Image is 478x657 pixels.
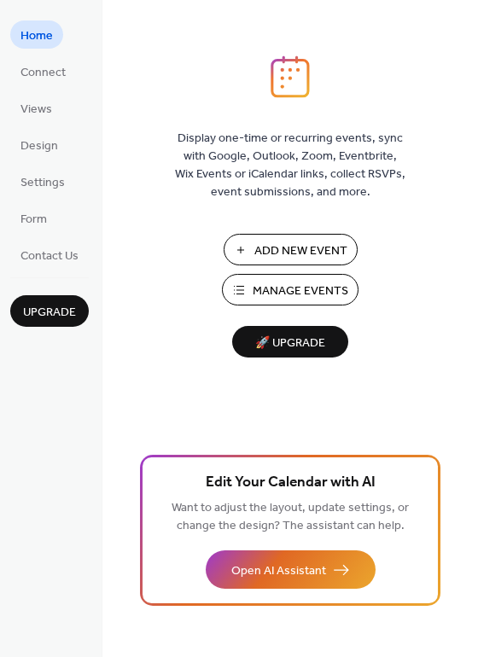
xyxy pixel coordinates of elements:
[254,242,347,260] span: Add New Event
[10,131,68,159] a: Design
[10,57,76,85] a: Connect
[175,130,405,201] span: Display one-time or recurring events, sync with Google, Outlook, Zoom, Eventbrite, Wix Events or ...
[23,304,76,322] span: Upgrade
[20,174,65,192] span: Settings
[172,497,409,538] span: Want to adjust the layout, update settings, or change the design? The assistant can help.
[10,20,63,49] a: Home
[206,471,376,495] span: Edit Your Calendar with AI
[20,247,79,265] span: Contact Us
[224,234,358,265] button: Add New Event
[222,274,358,305] button: Manage Events
[232,326,348,358] button: 🚀 Upgrade
[242,332,338,355] span: 🚀 Upgrade
[10,167,75,195] a: Settings
[10,94,62,122] a: Views
[20,64,66,82] span: Connect
[206,550,376,589] button: Open AI Assistant
[20,211,47,229] span: Form
[20,137,58,155] span: Design
[10,295,89,327] button: Upgrade
[231,562,326,580] span: Open AI Assistant
[10,204,57,232] a: Form
[10,241,89,269] a: Contact Us
[253,282,348,300] span: Manage Events
[271,55,310,98] img: logo_icon.svg
[20,101,52,119] span: Views
[20,27,53,45] span: Home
